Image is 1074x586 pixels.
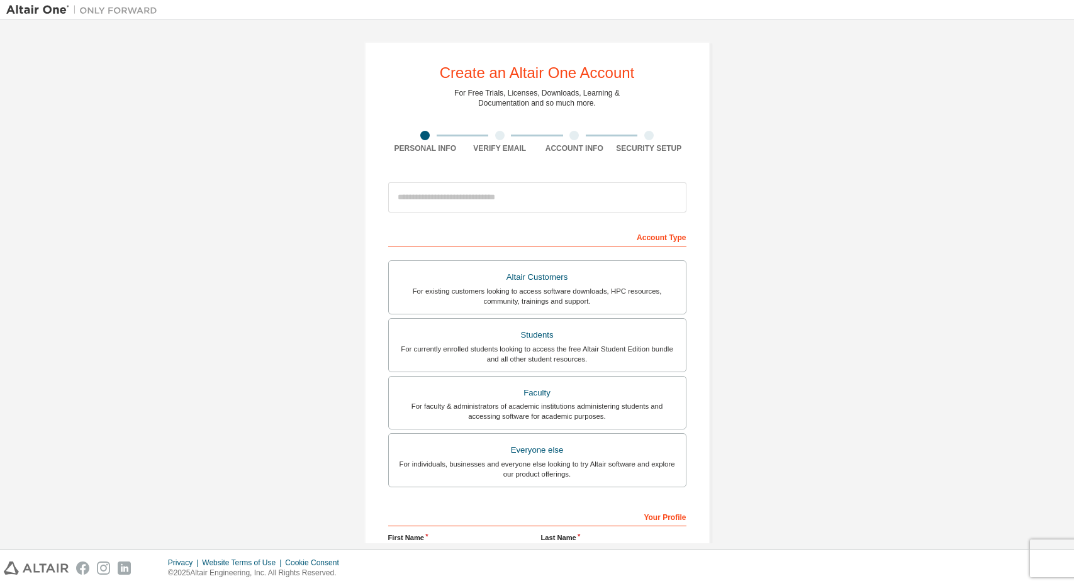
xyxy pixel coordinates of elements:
[396,344,678,364] div: For currently enrolled students looking to access the free Altair Student Edition bundle and all ...
[388,226,686,246] div: Account Type
[537,143,612,153] div: Account Info
[541,533,686,543] label: Last Name
[285,558,346,568] div: Cookie Consent
[440,65,635,80] div: Create an Altair One Account
[396,384,678,402] div: Faculty
[6,4,164,16] img: Altair One
[396,286,678,306] div: For existing customers looking to access software downloads, HPC resources, community, trainings ...
[76,561,89,575] img: facebook.svg
[454,88,620,108] div: For Free Trials, Licenses, Downloads, Learning & Documentation and so much more.
[388,506,686,526] div: Your Profile
[388,143,463,153] div: Personal Info
[396,441,678,459] div: Everyone else
[4,561,69,575] img: altair_logo.svg
[462,143,537,153] div: Verify Email
[396,326,678,344] div: Students
[118,561,131,575] img: linkedin.svg
[202,558,285,568] div: Website Terms of Use
[396,268,678,286] div: Altair Customers
[612,143,686,153] div: Security Setup
[388,533,534,543] label: First Name
[168,558,202,568] div: Privacy
[396,401,678,421] div: For faculty & administrators of academic institutions administering students and accessing softwa...
[168,568,347,578] p: © 2025 Altair Engineering, Inc. All Rights Reserved.
[97,561,110,575] img: instagram.svg
[396,459,678,479] div: For individuals, businesses and everyone else looking to try Altair software and explore our prod...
